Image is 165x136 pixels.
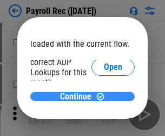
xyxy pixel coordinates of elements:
span: Continue [60,92,91,101]
span: Open [104,63,122,71]
div: Please select the correct ADP Lookups for this month [30,47,91,88]
img: Continue [96,92,105,101]
button: Open [91,59,135,76]
button: ContinueContinue [30,92,135,101]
